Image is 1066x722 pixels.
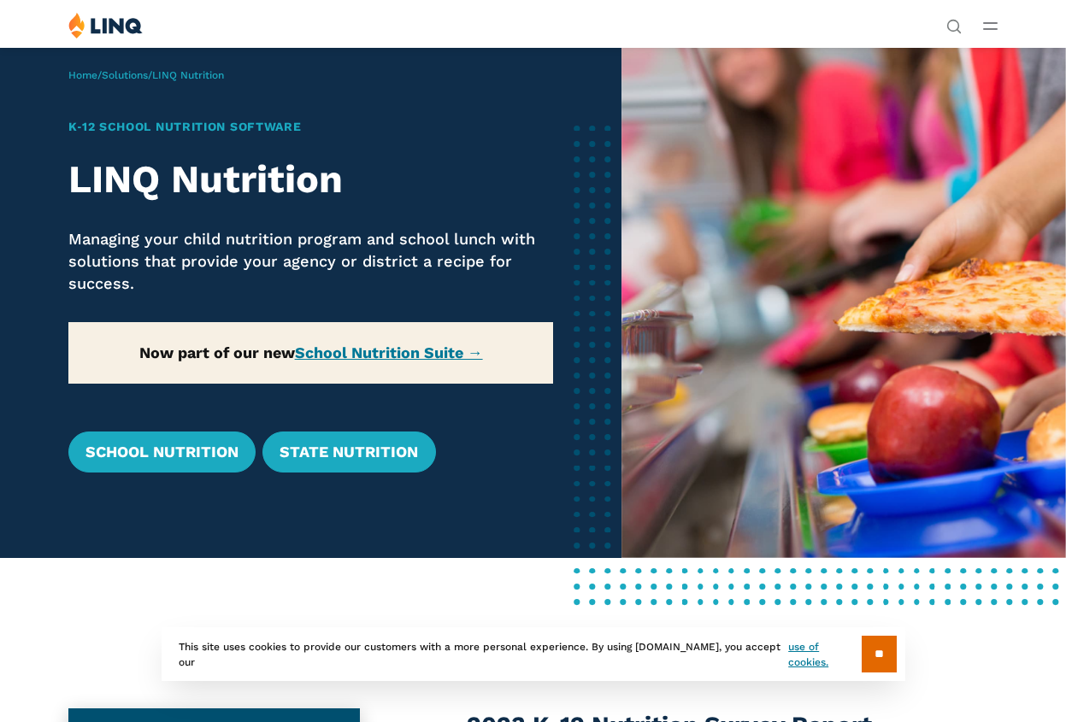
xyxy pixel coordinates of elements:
[68,228,554,295] p: Managing your child nutrition program and school lunch with solutions that provide your agency or...
[295,343,483,361] a: School Nutrition Suite →
[68,12,143,38] img: LINQ | K‑12 Software
[788,639,861,670] a: use of cookies.
[621,47,1066,558] img: Nutrition Overview Banner
[983,16,998,35] button: Open Main Menu
[68,431,256,473] a: School Nutrition
[152,69,224,81] span: LINQ Nutrition
[946,12,962,32] nav: Utility Navigation
[162,627,905,681] div: This site uses cookies to provide our customers with a more personal experience. By using [DOMAIN...
[946,17,962,32] button: Open Search Bar
[68,69,224,81] span: / /
[262,431,435,473] a: State Nutrition
[139,343,483,361] strong: Now part of our new
[68,69,97,81] a: Home
[102,69,148,81] a: Solutions
[68,118,554,136] h1: K‑12 School Nutrition Software
[68,156,343,202] strong: LINQ Nutrition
